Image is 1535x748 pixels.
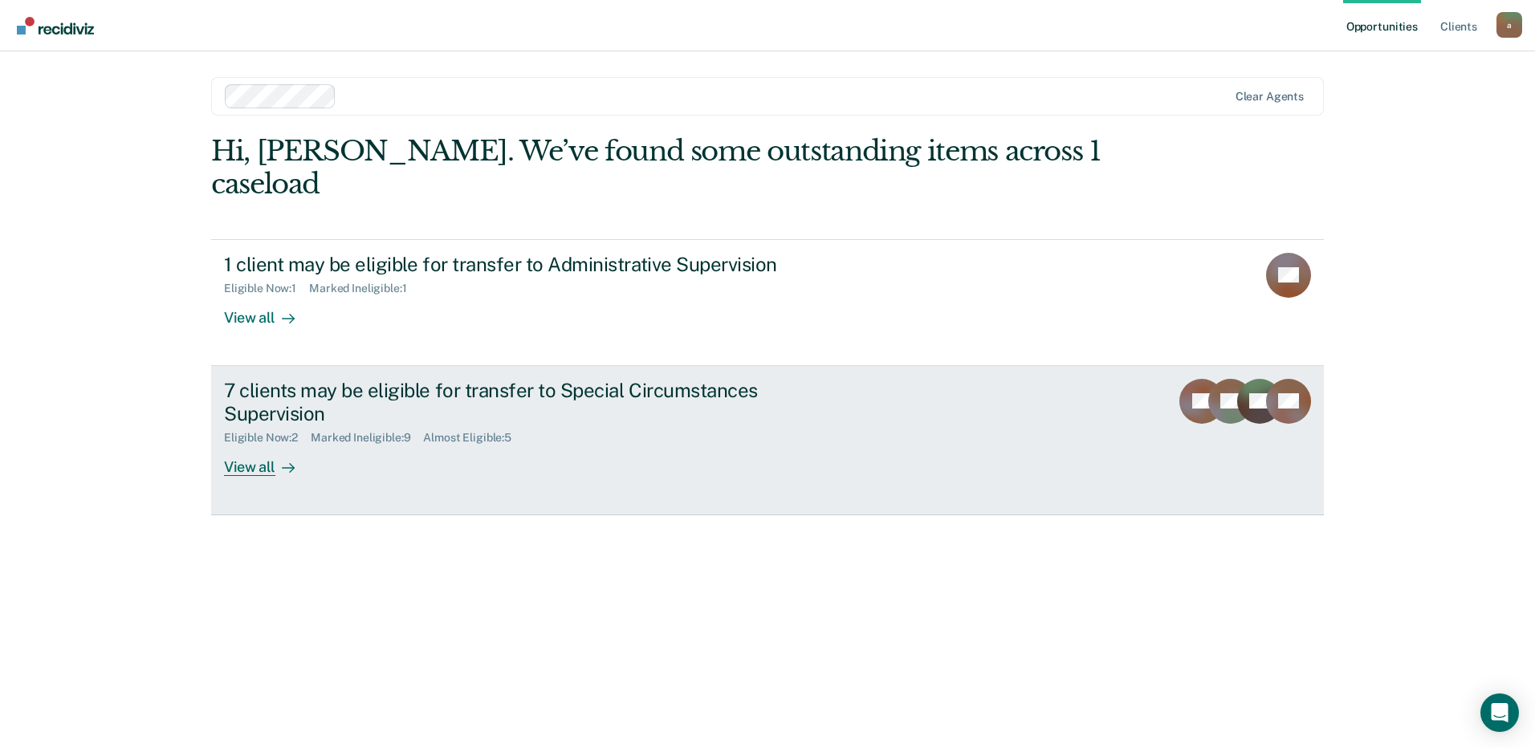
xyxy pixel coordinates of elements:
[224,379,788,425] div: 7 clients may be eligible for transfer to Special Circumstances Supervision
[224,282,309,295] div: Eligible Now : 1
[211,366,1324,515] a: 7 clients may be eligible for transfer to Special Circumstances SupervisionEligible Now:2Marked I...
[1496,12,1522,38] button: Profile dropdown button
[309,282,419,295] div: Marked Ineligible : 1
[211,135,1101,201] div: Hi, [PERSON_NAME]. We’ve found some outstanding items across 1 caseload
[1236,90,1304,104] div: Clear agents
[224,295,314,327] div: View all
[224,445,314,476] div: View all
[311,431,423,445] div: Marked Ineligible : 9
[1496,12,1522,38] div: a
[224,253,788,276] div: 1 client may be eligible for transfer to Administrative Supervision
[17,17,94,35] img: Recidiviz
[423,431,524,445] div: Almost Eligible : 5
[211,239,1324,366] a: 1 client may be eligible for transfer to Administrative SupervisionEligible Now:1Marked Ineligibl...
[224,431,311,445] div: Eligible Now : 2
[1480,693,1519,732] div: Open Intercom Messenger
